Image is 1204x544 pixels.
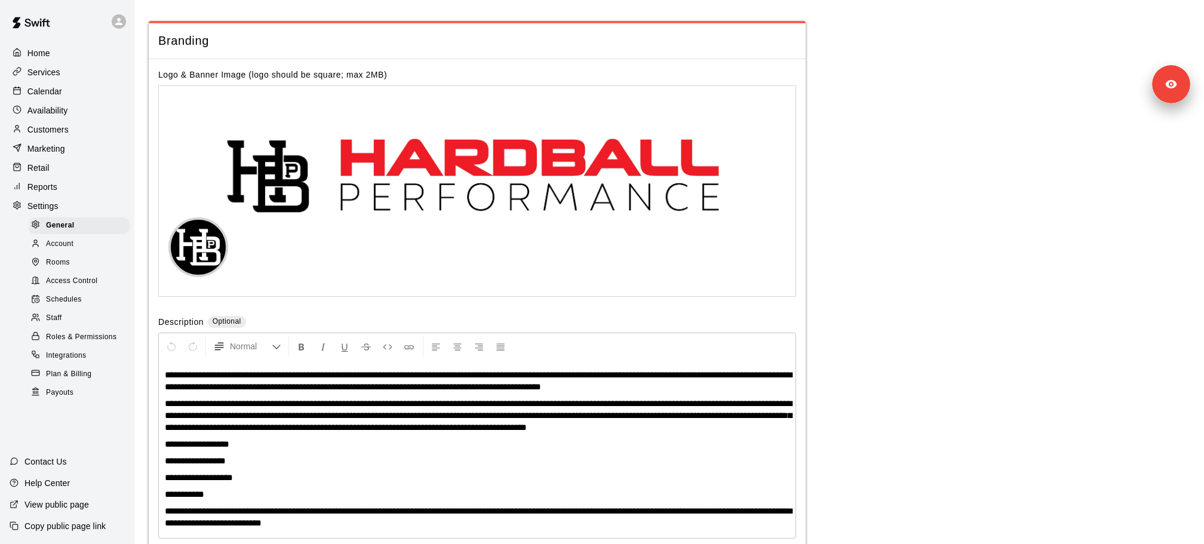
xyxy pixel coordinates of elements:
span: Normal [230,340,272,352]
p: Help Center [24,477,70,489]
span: Staff [46,312,62,324]
a: Settings [10,197,125,215]
a: Customers [10,121,125,139]
div: Rooms [29,254,130,271]
p: Customers [27,124,69,136]
button: Format Strikethrough [356,336,376,357]
a: Retail [10,159,125,177]
a: Schedules [29,291,134,309]
span: Rooms [46,257,70,269]
button: Justify Align [490,336,511,357]
a: Roles & Permissions [29,328,134,346]
p: Services [27,66,60,78]
button: Left Align [426,336,446,357]
p: Home [27,47,50,59]
a: Home [10,44,125,62]
div: Staff [29,310,130,327]
a: Payouts [29,383,134,402]
button: Insert Link [399,336,419,357]
span: Schedules [46,294,82,306]
a: Availability [10,102,125,119]
div: Payouts [29,385,130,401]
div: Roles & Permissions [29,329,130,346]
p: Retail [27,162,50,174]
span: General [46,220,75,232]
button: Redo [183,336,203,357]
p: Contact Us [24,456,67,468]
div: Integrations [29,348,130,364]
button: Format Underline [334,336,355,357]
div: Plan & Billing [29,366,130,383]
a: Reports [10,178,125,196]
span: Optional [213,317,241,325]
button: Formatting Options [208,336,286,357]
div: Schedules [29,291,130,308]
a: Marketing [10,140,125,158]
span: Roles & Permissions [46,331,116,343]
span: Integrations [46,350,87,362]
a: General [29,216,134,235]
p: View public page [24,499,89,511]
div: Account [29,236,130,253]
a: Services [10,63,125,81]
span: Payouts [46,387,73,399]
span: Branding [158,33,796,49]
span: Account [46,238,73,250]
a: Access Control [29,272,134,291]
p: Availability [27,105,68,116]
a: Staff [29,309,134,328]
p: Settings [27,200,59,212]
p: Reports [27,181,57,193]
label: Logo & Banner Image (logo should be square; max 2MB) [158,70,387,79]
p: Copy public page link [24,520,106,532]
span: Access Control [46,275,97,287]
p: Marketing [27,143,65,155]
a: Plan & Billing [29,365,134,383]
a: Integrations [29,346,134,365]
div: Access Control [29,273,130,290]
span: Plan & Billing [46,368,91,380]
button: Insert Code [377,336,398,357]
button: Format Italics [313,336,333,357]
a: Rooms [29,254,134,272]
p: Calendar [27,85,62,97]
button: Center Align [447,336,468,357]
a: Calendar [10,82,125,100]
button: Undo [161,336,182,357]
label: Description [158,316,204,330]
button: Right Align [469,336,489,357]
div: General [29,217,130,234]
button: Format Bold [291,336,312,357]
a: Account [29,235,134,253]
